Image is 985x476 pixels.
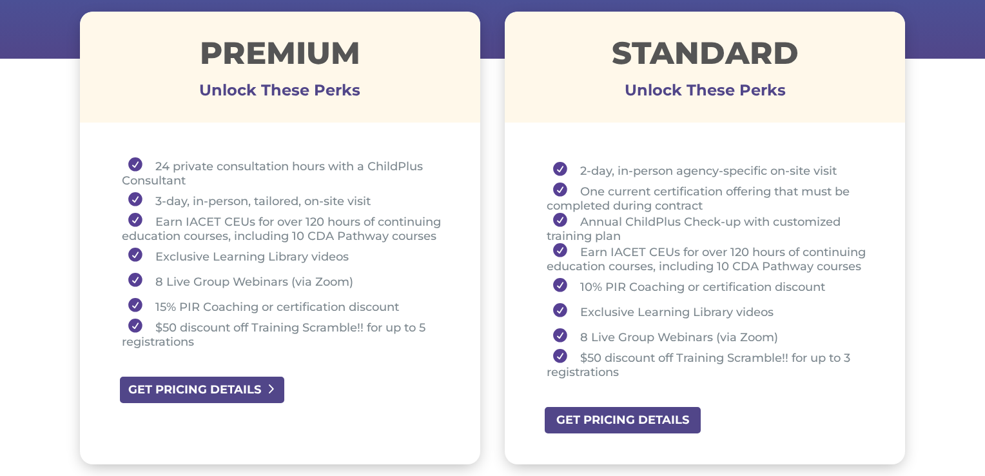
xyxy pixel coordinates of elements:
[80,37,480,75] h1: Premium
[543,406,702,435] a: GET PRICING DETAILS
[122,157,448,188] li: 24 private consultation hours with a ChildPlus Consultant
[122,268,448,293] li: 8 Live Group Webinars (via Zoom)
[547,243,873,273] li: Earn IACET CEUs for over 120 hours of continuing education courses, including 10 CDA Pathway courses
[122,188,448,213] li: 3-day, in-person, tailored, on-site visit
[122,319,448,349] li: $50 discount off Training Scramble!! for up to 5 registrations
[80,90,480,97] h3: Unlock These Perks
[547,213,873,243] li: Annual ChildPlus Check-up with customized training plan
[547,349,873,379] li: $50 discount off Training Scramble!! for up to 3 registrations
[119,375,286,404] a: GET PRICING DETAILS
[505,90,905,97] h3: Unlock These Perks
[547,324,873,349] li: 8 Live Group Webinars (via Zoom)
[547,299,873,324] li: Exclusive Learning Library videos
[122,293,448,319] li: 15% PIR Coaching or certification discount
[122,243,448,268] li: Exclusive Learning Library videos
[547,273,873,299] li: 10% PIR Coaching or certification discount
[547,183,873,213] li: One current certification offering that must be completed during contract
[505,37,905,75] h1: STANDARD
[122,213,448,243] li: Earn IACET CEUs for over 120 hours of continuing education courses, including 10 CDA Pathway courses
[547,157,873,183] li: 2-day, in-person agency-specific on-site visit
